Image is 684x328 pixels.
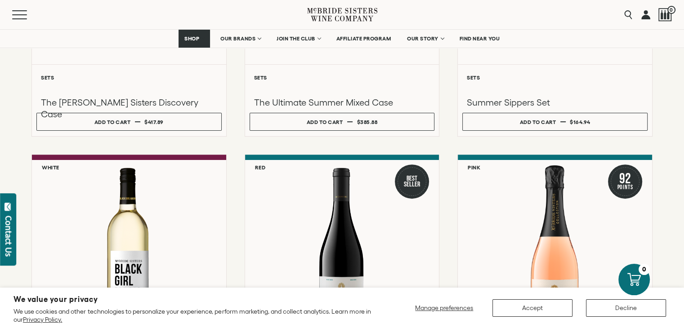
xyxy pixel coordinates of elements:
button: Add to cart $417.89 [36,113,222,131]
div: Add to cart [520,115,556,129]
span: $164.94 [570,119,590,125]
h3: Summer Sippers Set [467,97,643,108]
span: JOIN THE CLUB [277,35,315,42]
h6: Sets [254,75,430,80]
a: AFFILIATE PROGRAM [331,30,397,48]
button: Mobile Menu Trigger [12,10,45,19]
button: Accept [492,299,572,317]
a: SHOP [179,30,210,48]
h2: We value your privacy [13,296,377,303]
button: Manage preferences [410,299,479,317]
h6: Sets [467,75,643,80]
h6: Pink [468,164,480,170]
div: 0 [639,264,650,275]
span: AFFILIATE PROGRAM [336,35,391,42]
a: JOIN THE CLUB [271,30,326,48]
span: OUR BRANDS [220,35,255,42]
span: OUR STORY [407,35,438,42]
span: $417.89 [144,119,164,125]
span: FIND NEAR YOU [460,35,500,42]
span: SHOP [184,35,200,42]
a: Privacy Policy. [23,316,62,323]
div: Contact Us [4,216,13,257]
h3: The [PERSON_NAME] Sisters Discovery Case [41,97,217,120]
span: Manage preferences [415,304,473,311]
div: Add to cart [94,115,131,129]
button: Add to cart $385.88 [250,113,435,131]
span: 0 [667,6,675,14]
a: OUR STORY [401,30,449,48]
h6: White [42,164,59,170]
h6: Red [255,164,266,170]
div: Add to cart [307,115,343,129]
button: Add to cart $164.94 [462,113,648,131]
a: FIND NEAR YOU [454,30,506,48]
a: OUR BRANDS [215,30,266,48]
h3: The Ultimate Summer Mixed Case [254,97,430,108]
h6: Sets [41,75,217,80]
button: Decline [586,299,666,317]
span: $385.88 [357,119,378,125]
p: We use cookies and other technologies to personalize your experience, perform marketing, and coll... [13,307,377,324]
